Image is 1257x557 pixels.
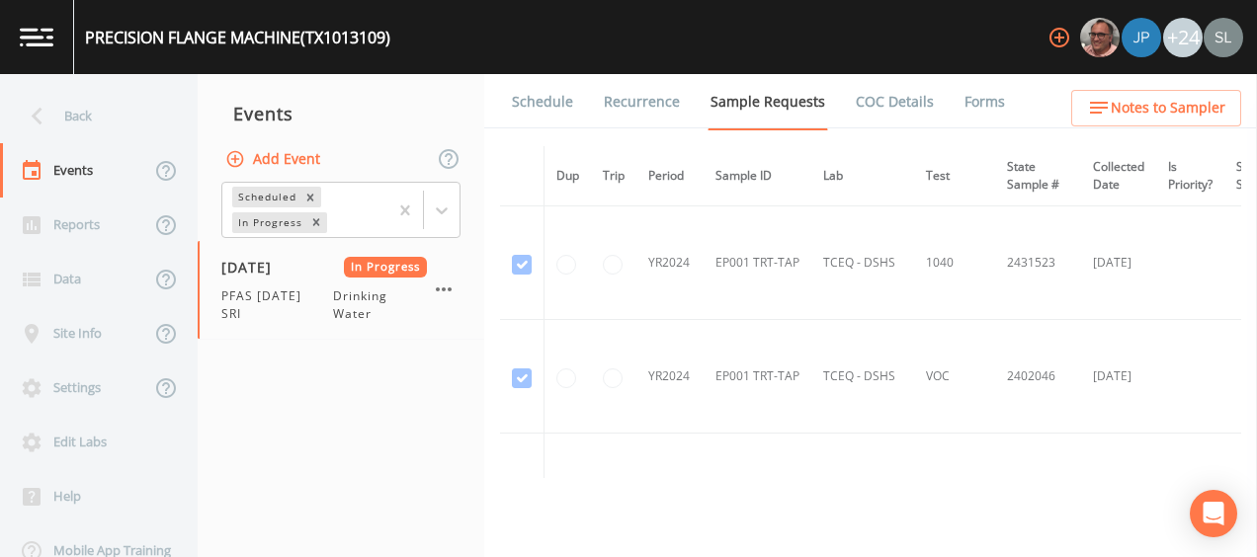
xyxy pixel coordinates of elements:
td: VOC [914,320,995,434]
th: Is Priority? [1156,146,1224,206]
img: logo [20,28,53,46]
th: Collected Date [1081,146,1156,206]
td: [DATE] [1081,206,1156,320]
td: 2431523 [995,206,1081,320]
td: EP001 TRT-TAP [704,320,811,434]
td: 1040 [914,206,995,320]
td: TCEQ - DSHS [811,206,914,320]
div: Scheduled [232,187,299,207]
th: Trip [591,146,636,206]
td: 2402046FB [995,434,1081,547]
a: [DATE]In ProgressPFAS [DATE] SRIDrinking Water [198,241,484,340]
td: EP001 TRT-TAP [704,206,811,320]
td: EP001 TRT-TAP [704,434,811,547]
div: Remove Scheduled [299,187,321,207]
a: Recurrence [601,74,683,129]
td: TCEQ - DSHS [811,434,914,547]
td: [DATE] [1081,320,1156,434]
a: Sample Requests [708,74,828,130]
th: Test [914,146,995,206]
div: Open Intercom Messenger [1190,490,1237,537]
a: Schedule [509,74,576,129]
button: Notes to Sampler [1071,90,1241,126]
div: In Progress [232,212,305,233]
button: Add Event [221,141,328,178]
div: PRECISION FLANGE MACHINE (TX1013109) [85,26,390,49]
img: 0d5b2d5fd6ef1337b72e1b2735c28582 [1204,18,1243,57]
td: YR2024 [636,434,704,547]
div: Events [198,89,484,138]
th: Lab [811,146,914,206]
td: YR2024 [636,206,704,320]
span: PFAS [DATE] SRI [221,287,333,323]
th: Dup [545,146,592,206]
th: Period [636,146,704,206]
span: Notes to Sampler [1111,96,1225,120]
td: VOC Blank [914,434,995,547]
td: TCEQ - DSHS [811,320,914,434]
div: +24 [1163,18,1203,57]
a: COC Details [853,74,937,129]
a: Forms [962,74,1008,129]
img: 41241ef155101aa6d92a04480b0d0000 [1122,18,1161,57]
div: Remove In Progress [305,212,327,233]
th: State Sample # [995,146,1081,206]
span: In Progress [344,257,428,278]
span: [DATE] [221,257,286,278]
th: Sample ID [704,146,811,206]
td: YR2024 [636,320,704,434]
div: Mike Franklin [1079,18,1121,57]
td: [DATE] [1081,434,1156,547]
div: Joshua gere Paul [1121,18,1162,57]
span: Drinking Water [333,287,427,323]
img: e2d790fa78825a4bb76dcb6ab311d44c [1080,18,1120,57]
td: 2402046 [995,320,1081,434]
